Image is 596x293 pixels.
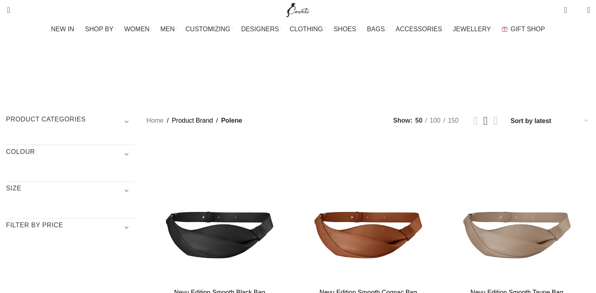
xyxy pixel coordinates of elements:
span: JEWELLERY [453,25,491,33]
a: BAGS [367,21,387,37]
h3: Product categories [6,115,134,129]
a: Neyu Edition Smooth Taupe Bag [444,139,590,285]
div: My Wishlist [573,2,581,18]
span: CUSTOMIZING [185,25,230,33]
span: SHOP BY [85,25,114,33]
a: CLOTHING [290,21,326,37]
a: JEWELLERY [453,21,494,37]
span: 0 [565,4,571,10]
a: MEN [161,21,177,37]
span: NEW IN [51,25,74,33]
a: Search [2,2,10,18]
span: SHOES [334,25,356,33]
div: Main navigation [2,21,594,37]
h3: Filter by price [6,221,134,234]
span: WOMEN [124,25,150,33]
a: DESIGNERS [241,21,282,37]
a: CUSTOMIZING [185,21,233,37]
a: SHOES [334,21,359,37]
img: GiftBag [502,26,508,32]
h3: COLOUR [6,148,134,161]
a: SHOP BY [85,21,116,37]
span: DESIGNERS [241,25,279,33]
span: MEN [161,25,175,33]
a: NEW IN [51,21,77,37]
a: ACCESSORIES [396,21,445,37]
a: Neyu Edition Smooth Cognac Bag [295,139,441,285]
a: WOMEN [124,21,153,37]
span: CLOTHING [290,25,323,33]
a: 0 [560,2,571,18]
a: Neyu Edition Smooth Black Bag [146,139,293,285]
span: GIFT SHOP [511,25,545,33]
span: ACCESSORIES [396,25,442,33]
span: BAGS [367,25,384,33]
a: GIFT SHOP [502,21,545,37]
a: Site logo [285,6,311,13]
span: 0 [575,8,581,14]
h3: SIZE [6,184,134,198]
